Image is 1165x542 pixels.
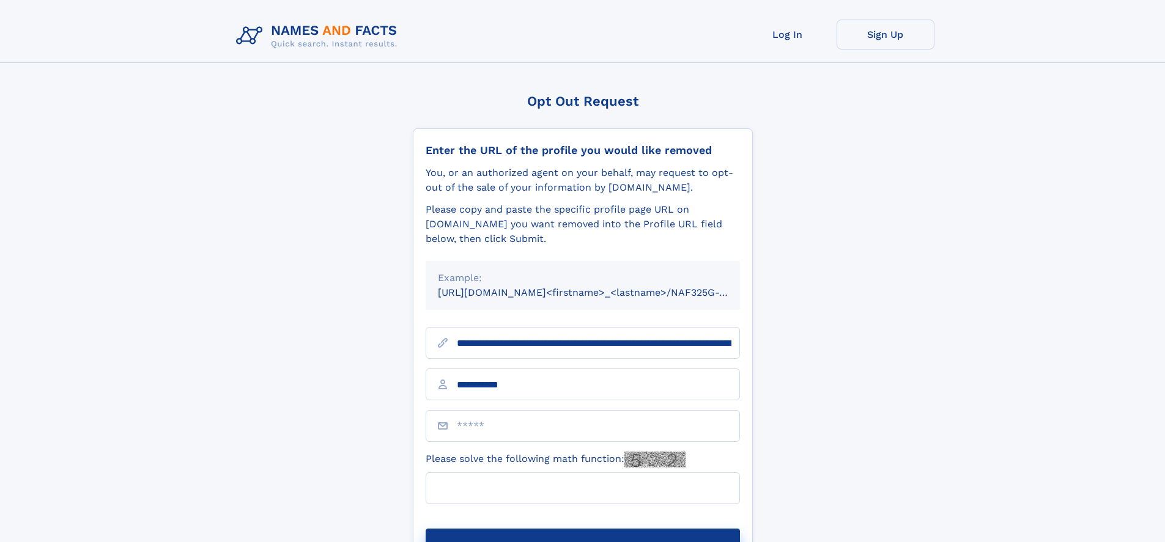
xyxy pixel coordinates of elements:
small: [URL][DOMAIN_NAME]<firstname>_<lastname>/NAF325G-xxxxxxxx [438,287,763,298]
a: Sign Up [837,20,934,49]
label: Please solve the following math function: [426,452,686,467]
div: Opt Out Request [413,93,753,109]
div: You, or an authorized agent on your behalf, may request to opt-out of the sale of your informatio... [426,166,740,195]
div: Enter the URL of the profile you would like removed [426,144,740,157]
div: Please copy and paste the specific profile page URL on [DOMAIN_NAME] you want removed into the Pr... [426,202,740,246]
img: Logo Names and Facts [231,20,407,53]
div: Example: [438,271,728,285]
a: Log In [739,20,837,49]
